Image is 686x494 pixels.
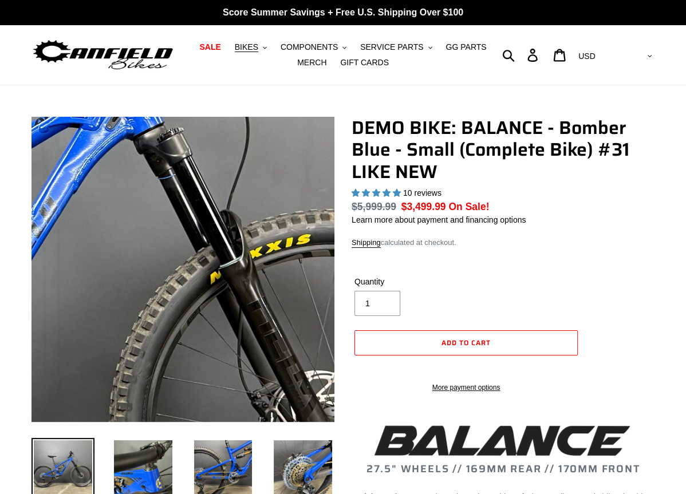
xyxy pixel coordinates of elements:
s: $5,999.99 [352,201,396,212]
button: Add to cart [354,330,578,355]
a: GG PARTS [440,39,492,55]
span: 5.00 stars [352,188,403,197]
span: SERVICE PARTS [360,42,423,52]
h1: DEMO BIKE: BALANCE - Bomber Blue - Small (Complete Bike) #31 LIKE NEW [352,117,655,183]
span: $3,499.99 [401,201,446,212]
button: COMPONENTS [275,39,352,55]
span: BIKES [235,42,258,52]
span: MERCH [297,58,326,68]
a: Shipping [352,238,381,248]
a: SALE [194,39,226,55]
a: More payment options [354,382,578,393]
span: COMPONENTS [281,42,338,52]
img: Canfield Bikes [31,37,175,73]
button: BIKES [229,39,273,55]
a: MERCH [291,55,332,70]
span: Add to cart [441,337,491,348]
span: GG PARTS [445,42,486,52]
h2: 27.5" WHEELS // 169MM REAR // 170MM FRONT [352,421,655,475]
a: GIFT CARDS [334,55,395,70]
span: On Sale! [448,199,489,214]
span: GIFT CARDS [340,58,389,68]
span: 10 reviews [403,188,441,197]
button: SERVICE PARTS [354,39,437,55]
label: Quantity [354,276,463,288]
a: Learn more about payment and financing options [352,215,526,224]
span: SALE [199,42,220,52]
div: calculated at checkout. [352,237,655,248]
